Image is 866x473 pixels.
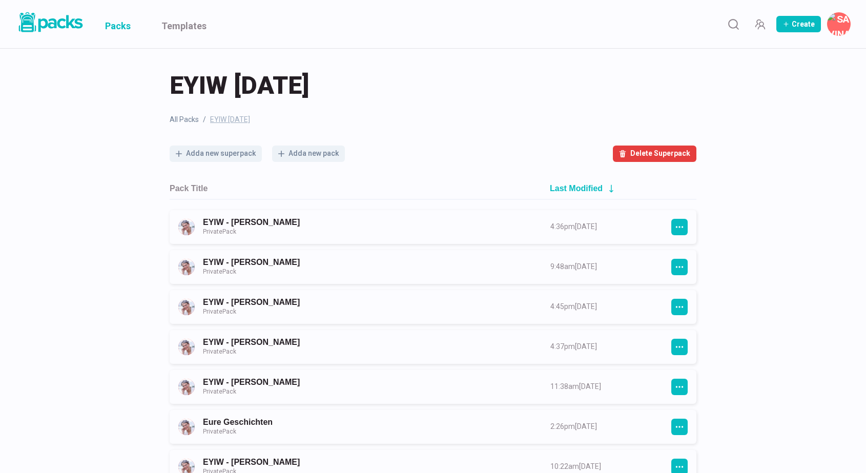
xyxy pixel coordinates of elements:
button: Adda new superpack [170,146,262,162]
button: Create Pack [776,16,821,32]
h2: Pack Title [170,183,208,193]
span: EYIW [DATE] [210,114,250,125]
button: Delete Superpack [613,146,696,162]
a: All Packs [170,114,199,125]
h2: Last Modified [550,183,603,193]
button: Manage Team Invites [750,14,770,34]
button: Adda new pack [272,146,345,162]
a: Packs logo [15,10,85,38]
img: Packs logo [15,10,85,34]
span: EYIW [DATE] [170,69,309,102]
button: Savina Tilmann [827,12,851,36]
span: / [203,114,206,125]
button: Search [723,14,744,34]
nav: breadcrumb [170,114,696,125]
